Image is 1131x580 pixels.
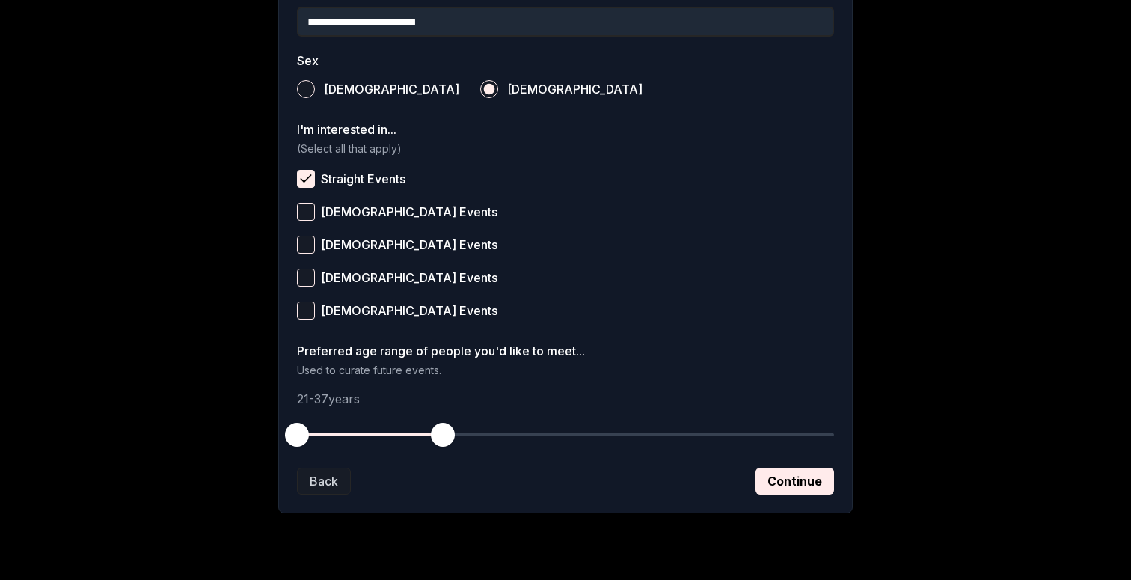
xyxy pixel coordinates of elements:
button: Back [297,468,351,495]
button: [DEMOGRAPHIC_DATA] Events [297,236,315,254]
span: [DEMOGRAPHIC_DATA] Events [321,272,497,284]
span: [DEMOGRAPHIC_DATA] Events [321,239,497,251]
p: 21 - 37 years [297,390,834,408]
span: [DEMOGRAPHIC_DATA] Events [321,305,497,317]
label: I'm interested in... [297,123,834,135]
button: [DEMOGRAPHIC_DATA] Events [297,203,315,221]
span: [DEMOGRAPHIC_DATA] Events [321,206,497,218]
span: [DEMOGRAPHIC_DATA] [507,83,643,95]
span: [DEMOGRAPHIC_DATA] [324,83,459,95]
button: Continue [755,468,834,495]
label: Preferred age range of people you'd like to meet... [297,345,834,357]
button: Straight Events [297,170,315,188]
button: [DEMOGRAPHIC_DATA] Events [297,269,315,287]
p: Used to curate future events. [297,363,834,378]
button: [DEMOGRAPHIC_DATA] Events [297,302,315,320]
button: [DEMOGRAPHIC_DATA] [297,80,315,98]
p: (Select all that apply) [297,141,834,156]
label: Sex [297,55,834,67]
span: Straight Events [321,173,405,185]
button: [DEMOGRAPHIC_DATA] [480,80,498,98]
